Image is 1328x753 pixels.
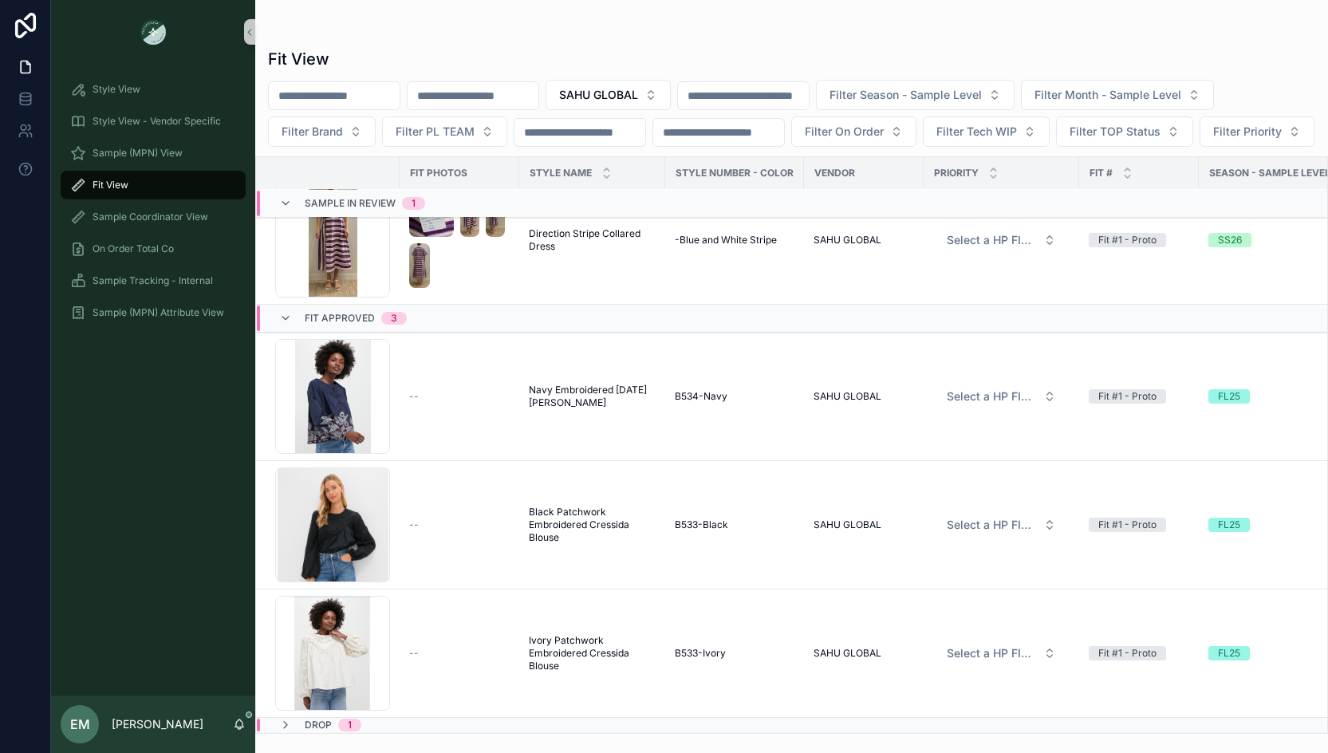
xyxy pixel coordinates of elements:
span: Sample (MPN) View [93,147,183,160]
div: 1 [412,197,416,210]
a: Style View - Vendor Specific [61,107,246,136]
span: Vendor [814,167,855,179]
a: Fit #1 - Proto [1089,233,1189,247]
span: Select a HP FIT LEVEL [947,517,1037,533]
a: Select Button [933,381,1070,412]
span: Fit Photos [410,167,467,179]
a: Sample (MPN) Attribute View [61,298,246,327]
a: Fit View [61,171,246,199]
div: 3 [391,312,397,325]
div: FL25 [1218,646,1240,660]
span: Style View - Vendor Specific [93,115,221,128]
span: Filter PL TEAM [396,124,475,140]
span: PRIORITY [934,167,979,179]
span: Filter TOP Status [1070,124,1161,140]
span: Style Number - Color [676,167,794,179]
a: B533-Ivory [675,647,794,660]
span: -- [409,390,419,403]
img: Screenshot-2025-09-11-at-12.29.28-PM.png [409,243,430,288]
button: Select Button [816,80,1015,110]
a: -- [409,518,510,531]
div: 1 [348,719,352,731]
span: -- [409,518,419,531]
button: Select Button [923,116,1050,147]
a: Select Button [933,225,1070,255]
a: Select Button [933,638,1070,668]
a: B533-Black [675,518,794,531]
a: Fit #1 - Proto [1089,518,1189,532]
a: -Blue and White Stripe [675,234,794,246]
span: Filter Month - Sample Level [1034,87,1181,103]
button: Select Button [934,226,1069,254]
a: B534-Navy [675,390,794,403]
h1: Fit View [268,48,329,70]
a: Select Button [933,510,1070,540]
button: Select Button [1200,116,1314,147]
button: Select Button [1056,116,1193,147]
span: Sample (MPN) Attribute View [93,306,224,319]
span: STYLE NAME [530,167,592,179]
span: Sample Coordinator View [93,211,208,223]
div: FL25 [1218,518,1240,532]
span: SAHU GLOBAL [814,390,881,403]
a: Navy Embroidered [DATE][PERSON_NAME] [529,384,656,409]
span: Fit View [93,179,128,191]
span: B534-Navy [675,390,727,403]
img: App logo [140,19,166,45]
span: B533-Black [675,518,728,531]
button: Select Button [546,80,671,110]
div: FL25 [1218,389,1240,404]
a: SAHU GLOBAL [814,647,914,660]
button: Select Button [934,639,1069,668]
a: Screenshot-2025-09-11-at-12.29.20-PM.pngScreenshot-2025-09-11-at-12.29.23-PM.pngScreenshot-2025-0... [409,192,510,288]
a: Sample Tracking - Internal [61,266,246,295]
a: -- [409,390,510,403]
p: [PERSON_NAME] [112,716,203,732]
span: SAHU GLOBAL [814,518,881,531]
a: Fit #1 - Proto [1089,646,1189,660]
a: Style View [61,75,246,104]
a: Ivory Patchwork Embroidered Cressida Blouse [529,634,656,672]
span: Fit Approved [305,312,375,325]
a: Sample Coordinator View [61,203,246,231]
button: Select Button [382,116,507,147]
span: -Blue and White Stripe [675,234,777,246]
span: Filter Tech WIP [936,124,1017,140]
div: SS26 [1218,233,1242,247]
button: Select Button [934,511,1069,539]
span: SAHU GLOBAL [814,647,881,660]
span: SAHU GLOBAL [814,234,881,246]
button: Select Button [934,382,1069,411]
a: SAHU GLOBAL [814,234,914,246]
div: Fit #1 - Proto [1098,389,1157,404]
span: Sample Tracking - Internal [93,274,213,287]
a: Direction Stripe Collared Dress [529,227,656,253]
span: SAHU GLOBAL [559,87,638,103]
div: Fit #1 - Proto [1098,233,1157,247]
span: Select a HP FIT LEVEL [947,232,1037,248]
a: Black Patchwork Embroidered Cressida Blouse [529,506,656,544]
span: On Order Total Co [93,242,174,255]
span: Fit # [1090,167,1113,179]
span: B533-Ivory [675,647,726,660]
a: Sample (MPN) View [61,139,246,168]
button: Select Button [268,116,376,147]
a: SAHU GLOBAL [814,518,914,531]
div: Fit #1 - Proto [1098,518,1157,532]
span: Filter Brand [282,124,343,140]
span: Filter Season - Sample Level [830,87,982,103]
a: On Order Total Co [61,235,246,263]
span: -- [409,647,419,660]
span: Sample In Review [305,197,396,210]
a: Fit #1 - Proto [1089,389,1189,404]
span: Select a HP FIT LEVEL [947,388,1037,404]
span: Filter Priority [1213,124,1282,140]
a: SAHU GLOBAL [814,390,914,403]
span: EM [70,715,90,734]
span: Select a HP FIT LEVEL [947,645,1037,661]
button: Select Button [1021,80,1214,110]
a: -- [409,647,510,660]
